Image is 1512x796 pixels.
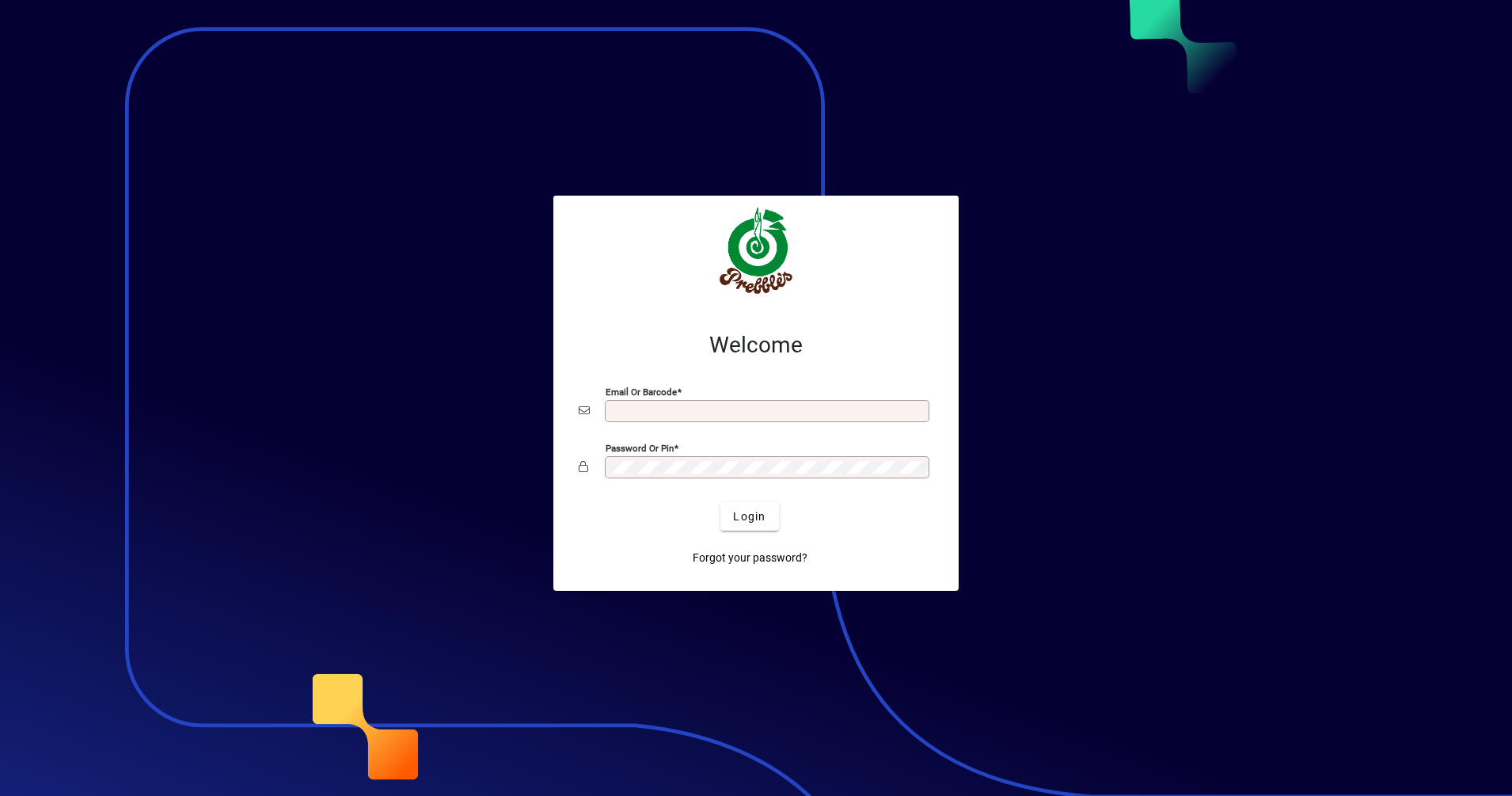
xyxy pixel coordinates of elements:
h2: Welcome [579,332,933,359]
a: Forgot your password? [686,543,814,572]
mat-label: Email or Barcode [606,387,677,398]
span: Forgot your password? [693,550,807,566]
span: Login [733,508,765,525]
mat-label: Password or Pin [606,443,674,454]
button: Login [720,502,778,531]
